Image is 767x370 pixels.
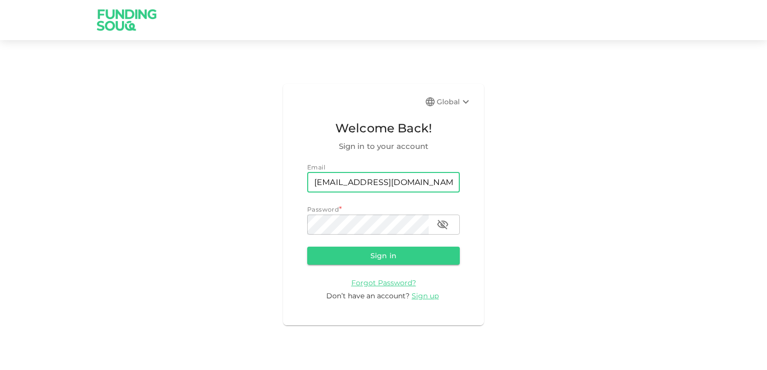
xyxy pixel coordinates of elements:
span: Sign up [412,291,439,300]
input: email [307,172,460,193]
span: Don’t have an account? [326,291,410,300]
button: Sign in [307,247,460,265]
a: Forgot Password? [351,278,416,287]
input: password [307,215,429,235]
span: Forgot Password? [351,278,416,287]
div: Global [437,96,472,108]
span: Welcome Back! [307,119,460,138]
span: Email [307,163,325,171]
span: Password [307,206,339,213]
span: Sign in to your account [307,140,460,152]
